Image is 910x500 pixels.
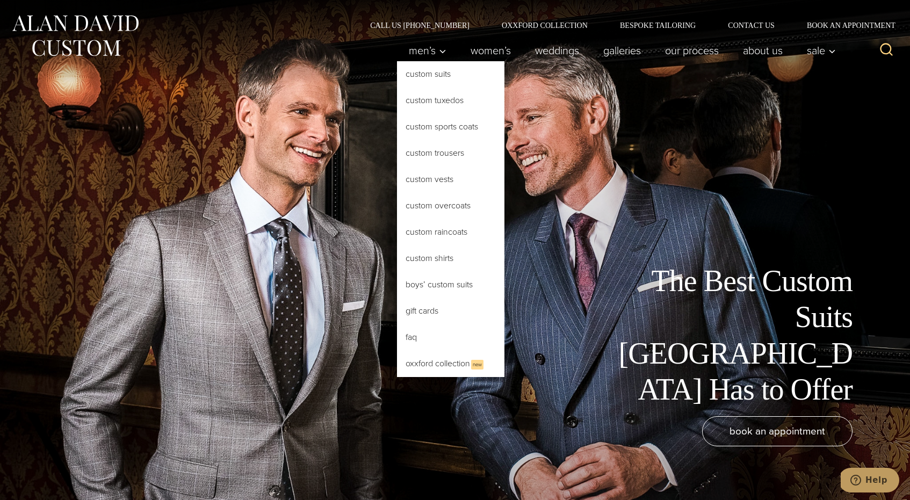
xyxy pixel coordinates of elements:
a: Our Process [653,40,731,61]
a: Custom Overcoats [397,193,504,219]
a: Oxxford Collection [486,21,604,29]
a: Custom Sports Coats [397,114,504,140]
span: book an appointment [730,423,825,439]
button: Sale sub menu toggle [795,40,842,61]
a: Custom Vests [397,166,504,192]
a: Custom Suits [397,61,504,87]
a: Custom Tuxedos [397,88,504,113]
a: Book an Appointment [791,21,899,29]
a: Custom Shirts [397,245,504,271]
nav: Secondary Navigation [354,21,899,29]
button: Men’s sub menu toggle [397,40,459,61]
a: Custom Trousers [397,140,504,166]
a: Women’s [459,40,523,61]
nav: Primary Navigation [397,40,842,61]
a: weddings [523,40,591,61]
a: Oxxford CollectionNew [397,351,504,377]
a: Call Us [PHONE_NUMBER] [354,21,486,29]
img: Alan David Custom [11,12,140,60]
a: Boys’ Custom Suits [397,272,504,298]
a: book an appointment [702,416,853,446]
a: Bespoke Tailoring [604,21,712,29]
a: Contact Us [712,21,791,29]
iframe: Opens a widget where you can chat to one of our agents [841,468,899,495]
a: About Us [731,40,795,61]
span: New [471,360,483,369]
a: Galleries [591,40,653,61]
a: FAQ [397,324,504,350]
h1: The Best Custom Suits [GEOGRAPHIC_DATA] Has to Offer [611,263,853,408]
button: View Search Form [873,38,899,63]
a: Custom Raincoats [397,219,504,245]
a: Gift Cards [397,298,504,324]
